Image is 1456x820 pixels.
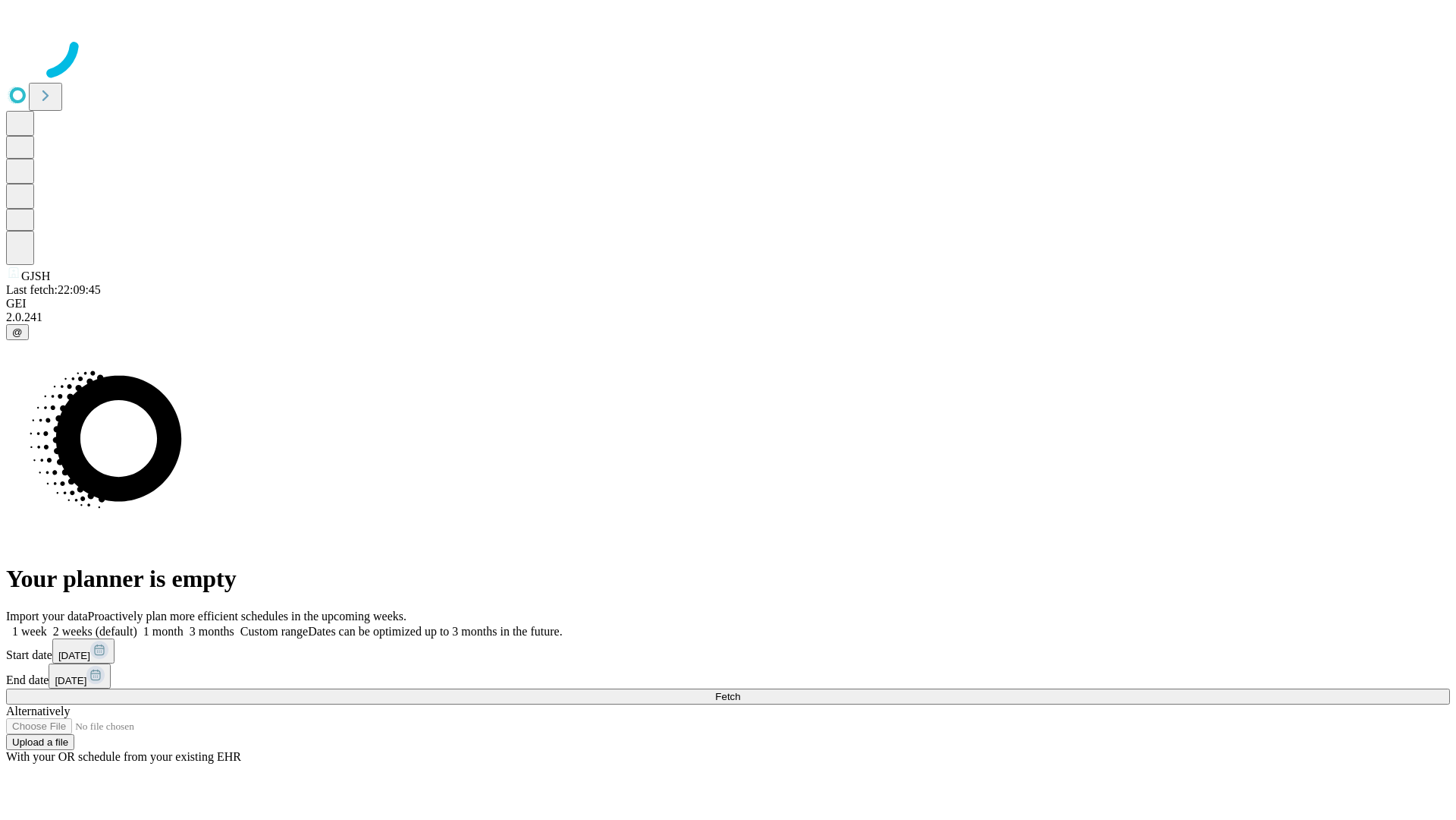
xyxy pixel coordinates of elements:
[58,650,90,661] span: [DATE]
[240,625,308,638] span: Custom range
[55,675,86,686] span: [DATE]
[53,625,137,638] span: 2 weeks (default)
[49,664,111,689] button: [DATE]
[6,734,74,750] button: Upload a file
[6,297,1450,311] div: GEI
[12,625,47,638] span: 1 week
[6,639,1450,664] div: Start date
[308,625,562,638] span: Dates can be optimized up to 3 months in the future.
[6,664,1450,689] div: End date
[6,283,101,296] span: Last fetch: 22:09:45
[21,270,50,282] span: GJSH
[715,691,740,702] span: Fetch
[6,689,1450,705] button: Fetch
[143,625,184,638] span: 1 month
[6,311,1450,324] div: 2.0.241
[6,324,29,340] button: @
[6,610,88,623] span: Import your data
[6,565,1450,593] h1: Your planner is empty
[88,610,406,623] span: Proactively plan more efficient schedules in the upcoming weeks.
[52,639,115,664] button: [DATE]
[190,625,234,638] span: 3 months
[6,750,241,763] span: With your OR schedule from your existing EHR
[12,326,23,338] span: @
[6,705,70,717] span: Alternatively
